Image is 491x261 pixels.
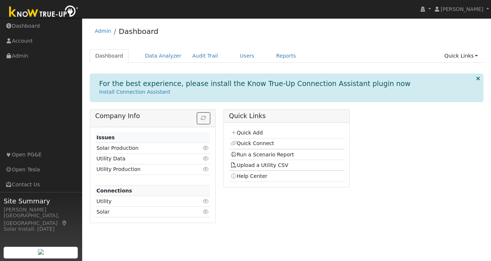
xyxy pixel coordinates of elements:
a: Quick Connect [230,140,274,146]
td: Solar [95,207,192,217]
a: Users [234,49,260,63]
a: Reports [271,49,302,63]
i: Click to view [203,156,209,161]
a: Admin [95,28,111,34]
a: Quick Links [439,49,483,63]
a: Map [61,220,68,226]
img: Know True-Up [5,4,82,20]
img: retrieve [38,249,44,255]
a: Quick Add [230,130,263,136]
div: Solar Install: [DATE] [4,225,78,233]
strong: Connections [96,188,132,194]
td: Utility Data [95,153,192,164]
a: Dashboard [119,27,158,36]
span: [PERSON_NAME] [441,6,483,12]
div: [PERSON_NAME] [4,206,78,214]
a: Install Connection Assistant [99,89,170,95]
strong: Issues [96,135,115,140]
h1: For the best experience, please install the Know True-Up Connection Assistant plugin now [99,79,411,88]
a: Dashboard [90,49,129,63]
a: Run a Scenario Report [230,152,294,157]
i: Click to view [203,199,209,204]
td: Solar Production [95,143,192,153]
td: Utility Production [95,164,192,175]
a: Help Center [230,173,268,179]
h5: Company Info [95,112,210,120]
i: Click to view [203,209,209,214]
td: Utility [95,196,192,207]
i: Click to view [203,167,209,172]
span: Site Summary [4,196,78,206]
a: Data Analyzer [139,49,187,63]
div: [GEOGRAPHIC_DATA], [GEOGRAPHIC_DATA] [4,212,78,227]
a: Upload a Utility CSV [230,162,288,168]
i: Click to view [203,145,209,151]
a: Audit Trail [187,49,223,63]
h5: Quick Links [229,112,344,120]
